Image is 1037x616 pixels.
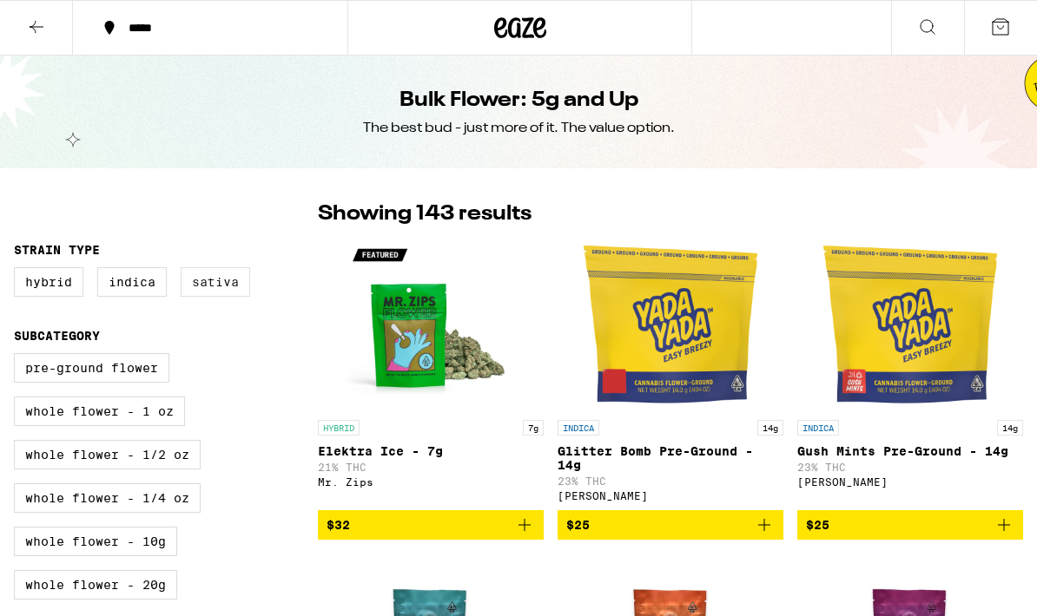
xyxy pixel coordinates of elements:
[797,238,1023,510] a: Open page for Gush Mints Pre-Ground - 14g from Yada Yada
[318,200,532,229] p: Showing 143 results
[14,527,177,556] label: Whole Flower - 10g
[566,518,590,532] span: $25
[14,440,201,469] label: Whole Flower - 1/2 oz
[14,243,100,257] legend: Strain Type
[181,267,250,297] label: Sativa
[14,483,201,513] label: Whole Flower - 1/4 oz
[318,476,544,488] div: Mr. Zips
[797,510,1023,540] button: Add to bag
[318,462,544,473] p: 21% THC
[14,570,177,600] label: Whole Flower - 20g
[558,420,599,436] p: INDICA
[327,518,350,532] span: $32
[318,444,544,458] p: Elektra Ice - 7g
[997,420,1023,436] p: 14g
[797,462,1023,473] p: 23% THC
[797,420,839,436] p: INDICA
[400,86,638,115] h1: Bulk Flower: 5g and Up
[797,444,1023,458] p: Gush Mints Pre-Ground - 14g
[14,396,185,426] label: Whole Flower - 1 oz
[344,238,518,411] img: Mr. Zips - Elektra Ice - 7g
[318,238,544,510] a: Open page for Elektra Ice - 7g from Mr. Zips
[558,238,783,510] a: Open page for Glitter Bomb Pre-Ground - 14g from Yada Yada
[14,267,83,297] label: Hybrid
[823,238,997,411] img: Yada Yada - Gush Mints Pre-Ground - 14g
[14,329,100,343] legend: Subcategory
[797,476,1023,488] div: [PERSON_NAME]
[558,490,783,501] div: [PERSON_NAME]
[558,444,783,472] p: Glitter Bomb Pre-Ground - 14g
[757,420,783,436] p: 14g
[363,119,675,138] div: The best bud - just more of it. The value option.
[523,420,544,436] p: 7g
[14,353,169,383] label: Pre-ground Flower
[97,267,167,297] label: Indica
[318,510,544,540] button: Add to bag
[318,420,360,436] p: HYBRID
[558,510,783,540] button: Add to bag
[584,238,757,411] img: Yada Yada - Glitter Bomb Pre-Ground - 14g
[806,518,829,532] span: $25
[558,475,783,487] p: 23% THC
